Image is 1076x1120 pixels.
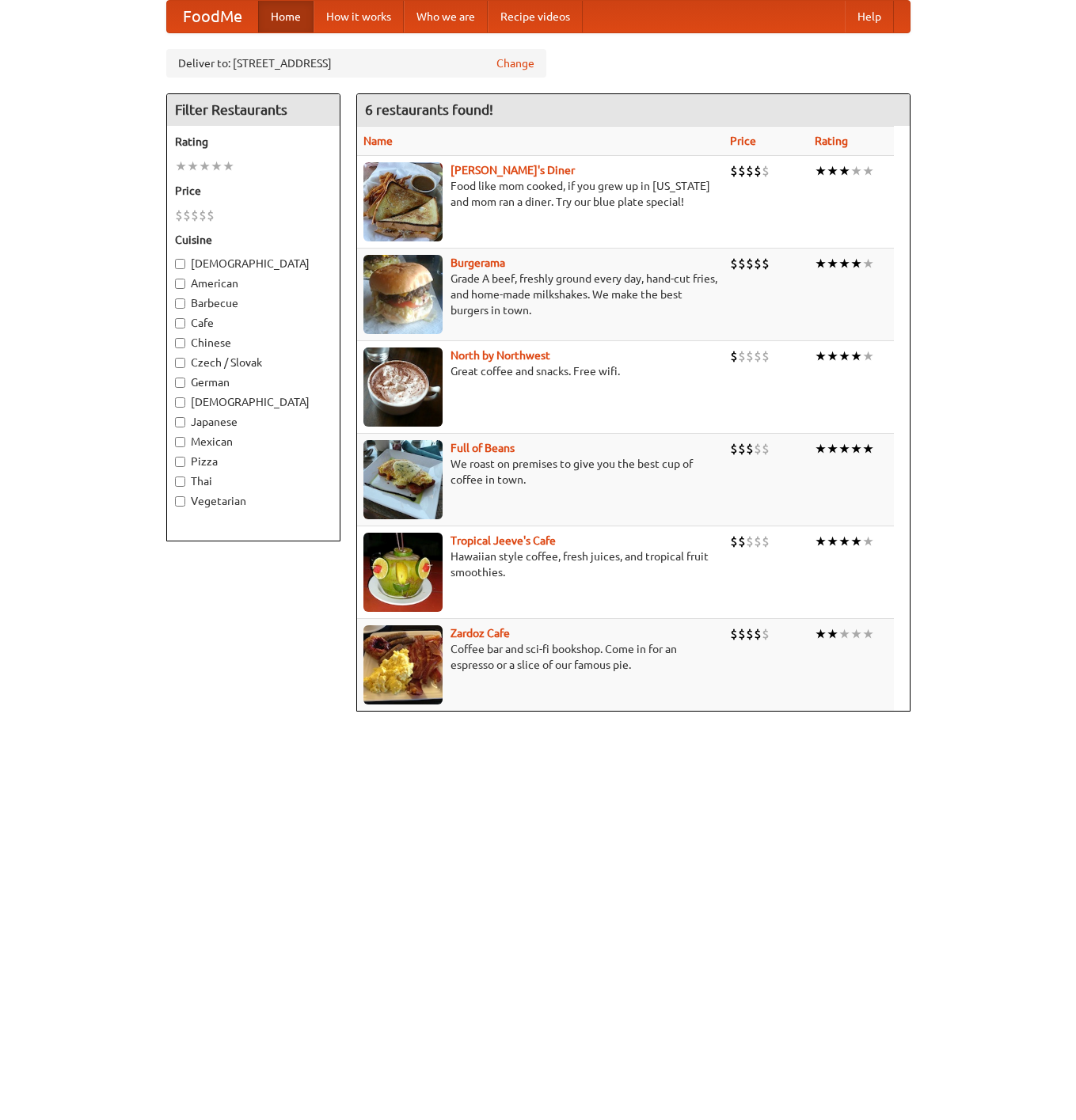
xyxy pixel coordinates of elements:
[754,347,762,365] li: $
[496,55,534,71] a: Change
[815,533,827,550] li: ★
[738,625,746,643] li: $
[211,158,222,175] li: ★
[199,207,207,224] li: $
[754,255,762,272] li: $
[730,533,738,550] li: $
[738,533,746,550] li: $
[827,255,838,272] li: ★
[191,207,199,224] li: $
[363,271,717,318] p: Grade A beef, freshly ground every day, hand-cut fries, and home-made milkshakes. We make the bes...
[746,625,754,643] li: $
[827,533,838,550] li: ★
[175,183,332,199] h5: Price
[451,534,556,547] a: Tropical Jeeve's Cafe
[838,440,850,457] li: ★
[175,315,332,331] label: Cafe
[838,162,850,180] li: ★
[175,338,185,348] input: Chinese
[738,347,746,365] li: $
[175,414,332,430] label: Japanese
[762,162,770,180] li: $
[827,625,838,643] li: ★
[175,158,187,175] li: ★
[827,440,838,457] li: ★
[754,162,762,180] li: $
[363,641,717,673] p: Coffee bar and sci-fi bookshop. Come in for an espresso or a slice of our famous pie.
[862,440,874,457] li: ★
[451,627,510,640] a: Zardoz Cafe
[363,162,443,241] img: sallys.jpg
[850,162,862,180] li: ★
[404,1,488,32] a: Who we are
[762,255,770,272] li: $
[850,625,862,643] li: ★
[175,275,332,291] label: American
[850,255,862,272] li: ★
[451,256,505,269] a: Burgerama
[754,440,762,457] li: $
[738,440,746,457] li: $
[175,358,185,368] input: Czech / Slovak
[838,255,850,272] li: ★
[166,49,546,78] div: Deliver to: [STREET_ADDRESS]
[730,347,738,365] li: $
[363,178,717,210] p: Food like mom cooked, if you grew up in [US_STATE] and mom ran a diner. Try our blue plate special!
[754,625,762,643] li: $
[363,456,717,488] p: We roast on premises to give you the best cup of coffee in town.
[314,1,404,32] a: How it works
[222,158,234,175] li: ★
[187,158,199,175] li: ★
[363,255,443,334] img: burgerama.jpg
[207,207,215,224] li: $
[363,347,443,427] img: north.jpg
[167,1,258,32] a: FoodMe
[730,440,738,457] li: $
[175,355,332,370] label: Czech / Slovak
[175,454,332,469] label: Pizza
[815,440,827,457] li: ★
[838,625,850,643] li: ★
[167,94,340,126] h4: Filter Restaurants
[175,207,183,224] li: $
[815,625,827,643] li: ★
[199,158,211,175] li: ★
[762,440,770,457] li: $
[838,533,850,550] li: ★
[815,162,827,180] li: ★
[175,493,332,509] label: Vegetarian
[451,349,550,362] a: North by Northwest
[730,135,756,147] a: Price
[746,440,754,457] li: $
[175,256,332,271] label: [DEMOGRAPHIC_DATA]
[850,440,862,457] li: ★
[746,347,754,365] li: $
[363,440,443,519] img: beans.jpg
[175,295,332,311] label: Barbecue
[451,442,515,454] a: Full of Beans
[451,164,575,177] a: [PERSON_NAME]'s Diner
[730,255,738,272] li: $
[175,496,185,507] input: Vegetarian
[363,135,393,147] a: Name
[363,549,717,580] p: Hawaiian style coffee, fresh juices, and tropical fruit smoothies.
[746,255,754,272] li: $
[862,255,874,272] li: ★
[845,1,894,32] a: Help
[175,259,185,269] input: [DEMOGRAPHIC_DATA]
[175,457,185,467] input: Pizza
[175,476,185,487] input: Thai
[175,374,332,390] label: German
[850,533,862,550] li: ★
[862,625,874,643] li: ★
[738,255,746,272] li: $
[175,417,185,427] input: Japanese
[762,625,770,643] li: $
[762,347,770,365] li: $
